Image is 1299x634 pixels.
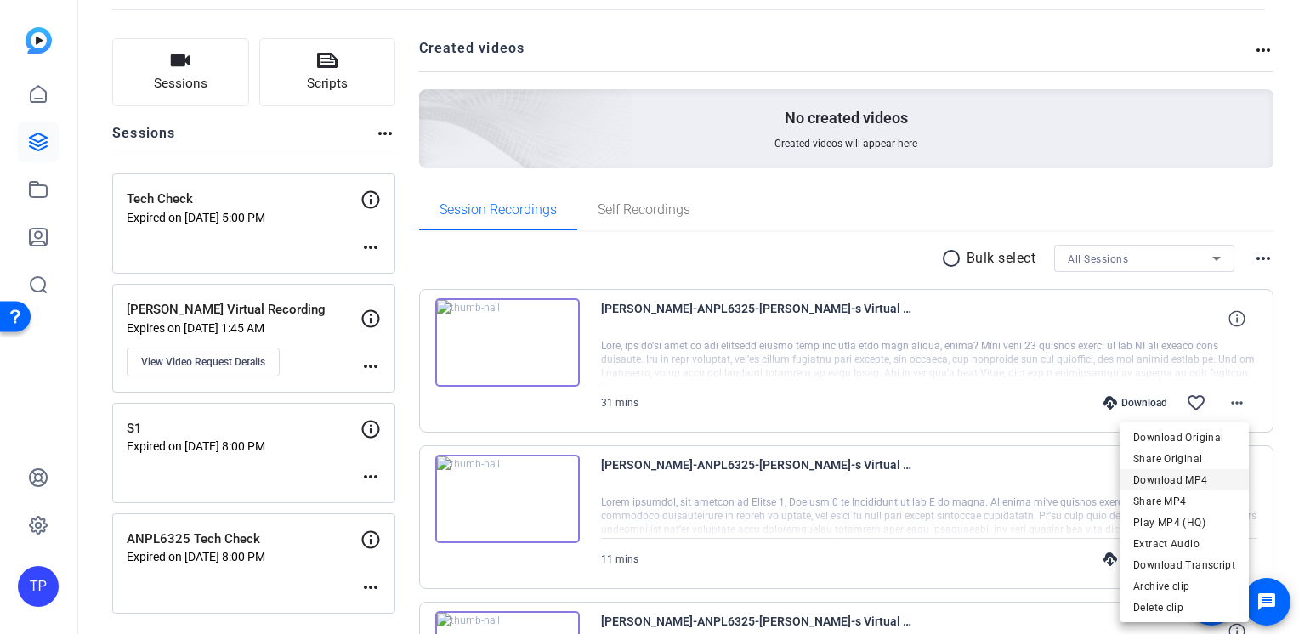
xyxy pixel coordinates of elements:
[1133,427,1235,448] span: Download Original
[1133,576,1235,597] span: Archive clip
[1133,470,1235,490] span: Download MP4
[1133,534,1235,554] span: Extract Audio
[1133,449,1235,469] span: Share Original
[1133,555,1235,575] span: Download Transcript
[1133,512,1235,533] span: Play MP4 (HQ)
[1133,597,1235,618] span: Delete clip
[1133,491,1235,512] span: Share MP4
